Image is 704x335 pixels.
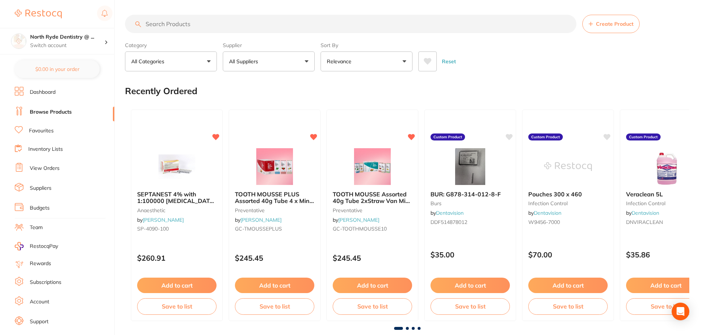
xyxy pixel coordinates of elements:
a: Support [30,318,49,325]
a: Restocq Logo [15,6,62,22]
small: GC-TMOUSSEPLUS [235,226,314,232]
button: Save to list [235,298,314,314]
button: Reset [440,51,458,71]
p: All Categories [131,58,167,65]
img: TOOTH MOUSSE PLUS Assorted 40g Tube 4 x Mint & Straw 2 x Van [251,148,299,185]
button: $0.00 in your order [15,60,100,78]
button: Save to list [430,298,510,314]
label: Category [125,42,217,49]
label: Supplier [223,42,315,49]
a: Browse Products [30,108,72,116]
span: by [528,210,561,216]
p: All Suppliers [229,58,261,65]
img: Restocq Logo [15,10,62,18]
a: Budgets [30,204,50,212]
a: Account [30,298,49,306]
small: preventative [333,207,412,213]
button: All Suppliers [223,51,315,71]
b: BUR: G878-314-012-8-F [430,191,510,197]
a: Team [30,224,43,231]
a: Dentavision [534,210,561,216]
p: $245.45 [333,254,412,262]
img: SEPTANEST 4% with 1:100000 adrenalin 2.2ml 2xBox 50 GOLD [153,148,201,185]
small: infection control [528,200,608,206]
b: TOOTH MOUSSE PLUS Assorted 40g Tube 4 x Mint & Straw 2 x Van [235,191,314,204]
div: Open Intercom Messenger [672,303,689,320]
img: BUR: G878-314-012-8-F [446,148,494,185]
a: Subscriptions [30,279,61,286]
img: RestocqPay [15,242,24,250]
label: Custom Product [430,133,465,141]
img: North Ryde Dentistry @ Macquarie Park [11,34,26,49]
h4: North Ryde Dentistry @ Macquarie Park [30,33,104,41]
label: Custom Product [626,133,661,141]
a: Suppliers [30,185,51,192]
button: Create Product [582,15,640,33]
a: RestocqPay [15,242,58,250]
button: Add to cart [235,278,314,293]
button: Add to cart [528,278,608,293]
img: TOOTH MOUSSE Assorted 40g Tube 2xStraw Van Mint Melon Tfrutti [349,148,396,185]
small: anaesthetic [137,207,217,213]
a: Dashboard [30,89,56,96]
button: Add to cart [430,278,510,293]
button: Save to list [333,298,412,314]
a: [PERSON_NAME] [143,217,184,223]
small: W9456-7000 [528,219,608,225]
a: Favourites [29,127,54,135]
a: Dentavision [632,210,659,216]
button: Add to cart [137,278,217,293]
small: preventative [235,207,314,213]
label: Custom Product [528,133,563,141]
a: Inventory Lists [28,146,63,153]
span: Create Product [596,21,633,27]
span: RestocqPay [30,243,58,250]
p: Relevance [327,58,354,65]
button: All Categories [125,51,217,71]
span: by [235,217,282,223]
span: by [333,217,379,223]
a: [PERSON_NAME] [240,217,282,223]
span: by [430,210,464,216]
small: DDF514878012 [430,219,510,225]
a: Rewards [30,260,51,267]
label: Sort By [321,42,412,49]
button: Add to cart [333,278,412,293]
p: $35.00 [430,250,510,259]
img: Pouches 300 x 460 [544,148,592,185]
input: Search Products [125,15,576,33]
p: Switch account [30,42,104,49]
span: by [626,210,659,216]
p: $260.91 [137,254,217,262]
small: SP-4090-100 [137,226,217,232]
a: View Orders [30,165,60,172]
button: Save to list [137,298,217,314]
b: SEPTANEST 4% with 1:100000 adrenalin 2.2ml 2xBox 50 GOLD [137,191,217,204]
button: Relevance [321,51,412,71]
span: by [137,217,184,223]
a: Dentavision [436,210,464,216]
h2: Recently Ordered [125,86,197,96]
p: $70.00 [528,250,608,259]
a: [PERSON_NAME] [338,217,379,223]
p: $245.45 [235,254,314,262]
button: Save to list [528,298,608,314]
small: burs [430,200,510,206]
b: Pouches 300 x 460 [528,191,608,197]
small: GC-TOOTHMOUSSE10 [333,226,412,232]
b: TOOTH MOUSSE Assorted 40g Tube 2xStraw Van Mint Melon Tfrutti [333,191,412,204]
img: Veraclean 5L [642,148,690,185]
